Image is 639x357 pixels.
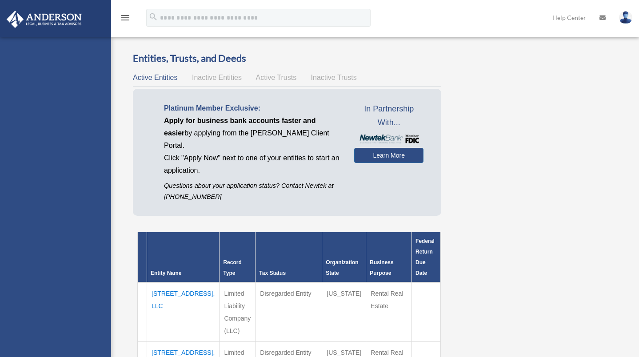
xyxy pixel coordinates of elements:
[256,74,297,81] span: Active Trusts
[164,102,341,115] p: Platinum Member Exclusive:
[220,232,256,283] th: Record Type
[220,282,256,342] td: Limited Liability Company (LLC)
[148,12,158,22] i: search
[366,232,412,283] th: Business Purpose
[256,282,322,342] td: Disregarded Entity
[133,52,441,65] h3: Entities, Trusts, and Deeds
[147,282,220,342] td: [STREET_ADDRESS], LLC
[322,282,366,342] td: [US_STATE]
[133,74,177,81] span: Active Entities
[120,16,131,23] a: menu
[164,117,316,137] span: Apply for business bank accounts faster and easier
[366,282,412,342] td: Rental Real Estate
[354,102,423,130] span: In Partnership With...
[256,232,322,283] th: Tax Status
[311,74,357,81] span: Inactive Trusts
[120,12,131,23] i: menu
[164,115,341,152] p: by applying from the [PERSON_NAME] Client Portal.
[147,232,220,283] th: Entity Name
[322,232,366,283] th: Organization State
[412,232,441,283] th: Federal Return Due Date
[354,148,423,163] a: Learn More
[4,11,84,28] img: Anderson Advisors Platinum Portal
[359,135,419,143] img: NewtekBankLogoSM.png
[619,11,632,24] img: User Pic
[164,152,341,177] p: Click "Apply Now" next to one of your entities to start an application.
[192,74,242,81] span: Inactive Entities
[164,180,341,202] p: Questions about your application status? Contact Newtek at [PHONE_NUMBER]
